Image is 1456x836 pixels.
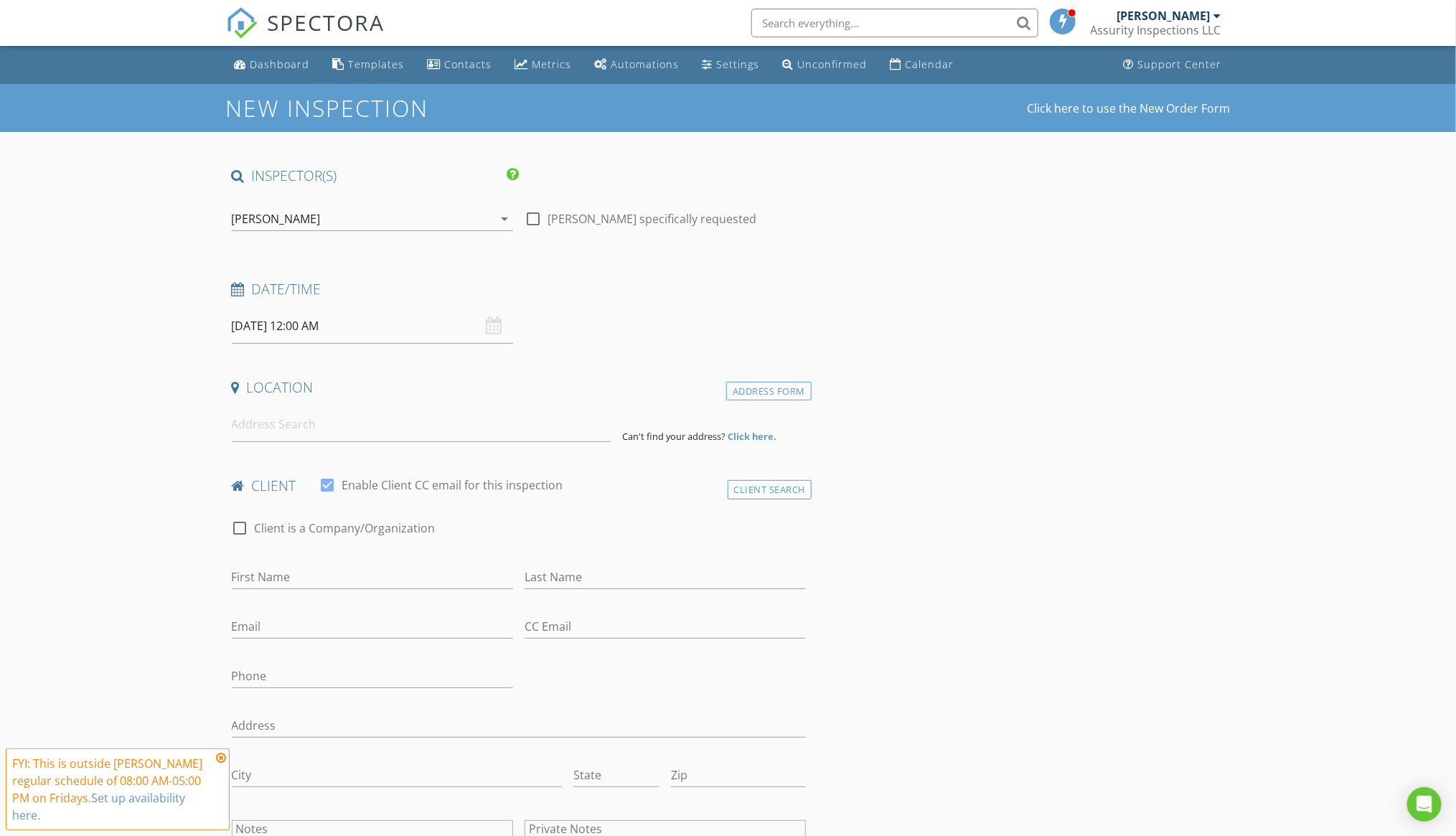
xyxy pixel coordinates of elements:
[268,7,385,37] span: SPECTORA
[12,790,185,823] a: Set up availability here.
[232,407,611,442] input: Address Search
[1118,52,1228,78] a: Support Center
[548,212,756,226] label: [PERSON_NAME] specifically requested
[232,476,807,495] h4: client
[697,52,766,78] a: Settings
[589,52,685,78] a: Automations (Basic)
[232,166,519,185] h4: INSPECTOR(S)
[1091,23,1221,37] div: Assurity Inspections LLC
[622,430,725,443] span: Can't find your address?
[342,478,563,492] label: Enable Client CC email for this inspection
[1138,57,1222,71] div: Support Center
[232,280,807,299] h4: Date/Time
[422,52,498,78] a: Contacts
[1028,103,1231,114] a: Click here to use the New Order Form
[12,755,212,824] div: FYI: This is outside [PERSON_NAME] regular schedule of 08:00 AM-05:00 PM on Fridays.
[255,521,436,535] label: Client is a Company/Organization
[232,309,513,344] input: Select date
[798,57,868,71] div: Unconfirmed
[226,95,544,121] h1: New Inspection
[726,382,812,401] div: Address Form
[232,212,321,225] div: [PERSON_NAME]
[229,52,316,78] a: Dashboard
[349,57,405,71] div: Templates
[906,57,954,71] div: Calendar
[532,57,572,71] div: Metrics
[496,210,513,227] i: arrow_drop_down
[445,57,492,71] div: Contacts
[611,57,680,71] div: Automations
[751,9,1038,37] input: Search everything...
[885,52,960,78] a: Calendar
[1117,9,1211,23] div: [PERSON_NAME]
[232,378,807,397] h4: Location
[327,52,410,78] a: Templates
[728,480,812,499] div: Client Search
[1407,787,1442,822] div: Open Intercom Messenger
[250,57,310,71] div: Dashboard
[226,7,258,39] img: The Best Home Inspection Software - Spectora
[777,52,873,78] a: Unconfirmed
[509,52,578,78] a: Metrics
[717,57,760,71] div: Settings
[226,19,385,50] a: SPECTORA
[728,430,776,443] strong: Click here.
